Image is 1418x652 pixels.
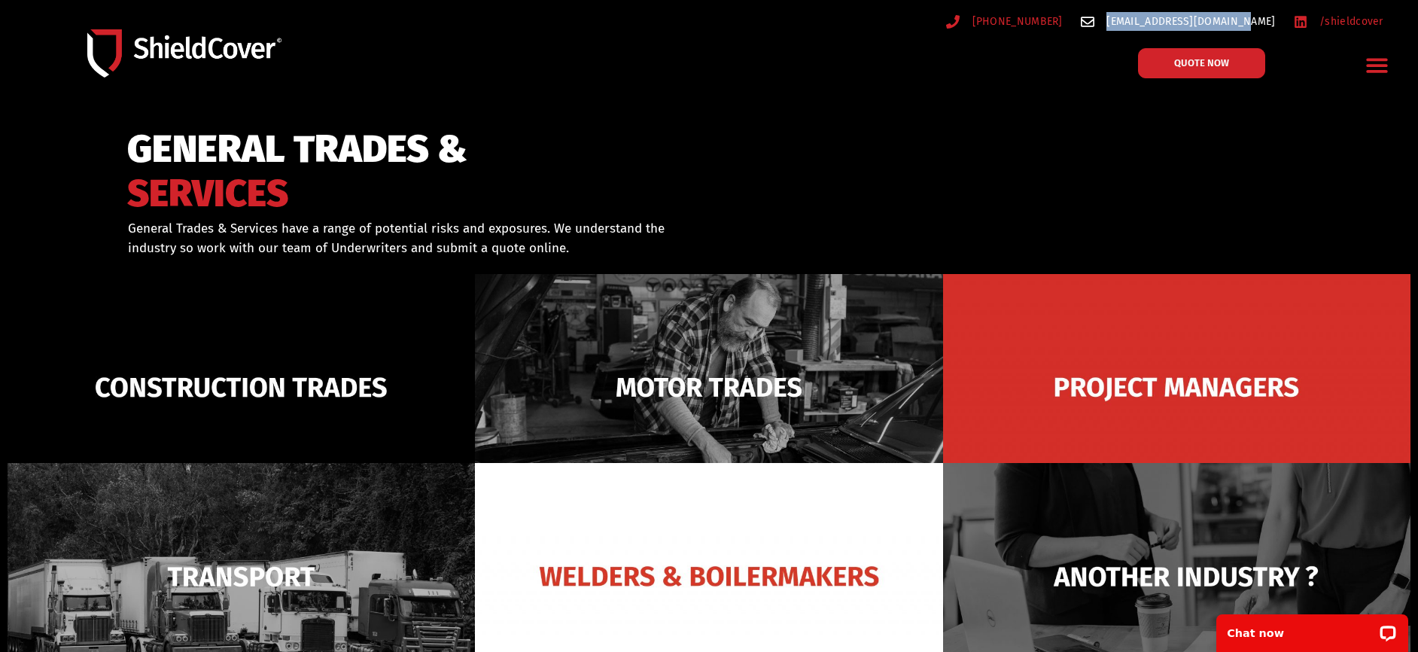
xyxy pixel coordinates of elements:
a: QUOTE NOW [1138,48,1265,78]
a: [PHONE_NUMBER] [946,12,1063,31]
iframe: LiveChat chat widget [1207,605,1418,652]
p: General Trades & Services have a range of potential risks and exposures. We understand the indust... [128,219,689,257]
div: Menu Toggle [1360,47,1395,83]
span: /shieldcover [1316,12,1383,31]
span: [EMAIL_ADDRESS][DOMAIN_NAME] [1103,12,1275,31]
span: [PHONE_NUMBER] [969,12,1063,31]
a: /shieldcover [1294,12,1383,31]
span: GENERAL TRADES & [127,134,467,165]
a: [EMAIL_ADDRESS][DOMAIN_NAME] [1081,12,1276,31]
img: Shield-Cover-Underwriting-Australia-logo-full [87,29,281,77]
span: QUOTE NOW [1174,58,1229,68]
